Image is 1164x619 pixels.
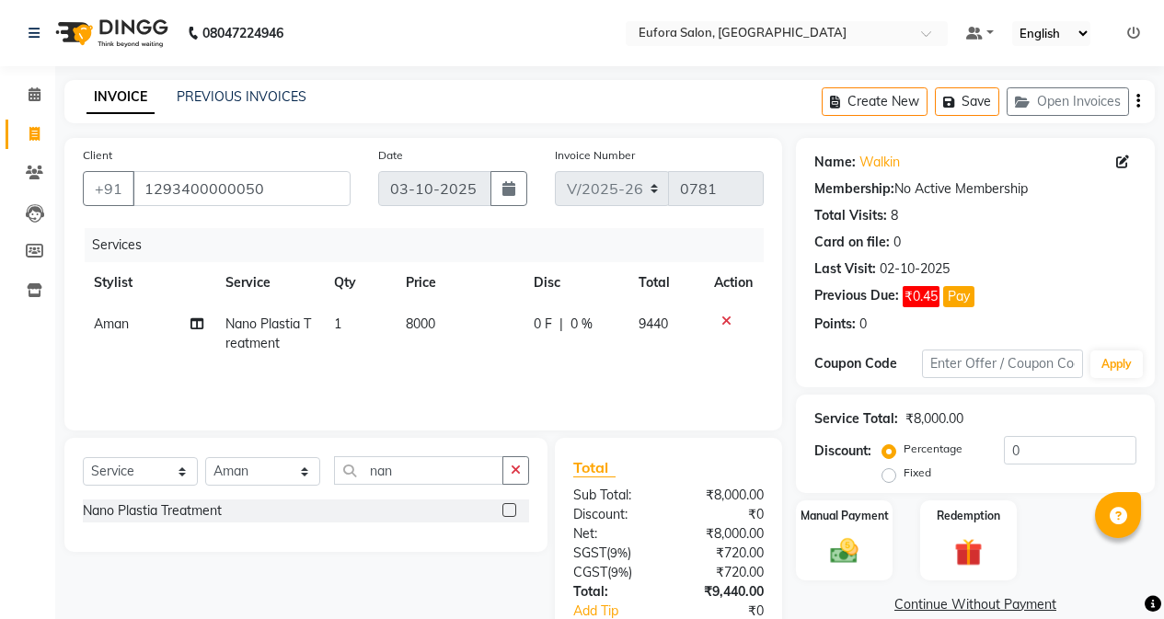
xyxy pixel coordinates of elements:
label: Redemption [937,508,1000,524]
div: 02-10-2025 [880,259,950,279]
div: Total Visits: [814,206,887,225]
th: Service [214,262,322,304]
img: _gift.svg [946,535,991,569]
div: Points: [814,315,856,334]
span: 9% [611,565,628,579]
div: Card on file: [814,233,890,252]
div: Membership: [814,179,894,199]
span: 8000 [406,315,435,332]
span: Aman [94,315,129,332]
a: Walkin [859,153,900,172]
span: 9440 [639,315,668,332]
div: Total: [559,582,669,602]
div: Coupon Code [814,354,922,373]
span: Nano Plastia Treatment [225,315,311,351]
th: Total [628,262,703,304]
span: SGST [573,544,606,561]
th: Qty [323,262,395,304]
div: ₹9,440.00 [668,582,778,602]
th: Price [395,262,523,304]
a: Continue Without Payment [800,595,1151,614]
div: Nano Plastia Treatment [83,501,222,521]
div: Net: [559,524,669,544]
th: Disc [523,262,628,304]
div: Services [85,228,778,262]
button: Open Invoices [1007,87,1129,116]
a: INVOICE [86,81,155,114]
label: Percentage [904,441,962,457]
button: Create New [822,87,928,116]
span: 0 F [534,315,552,334]
div: Service Total: [814,409,898,429]
button: Apply [1090,350,1143,378]
div: Last Visit: [814,259,876,279]
span: CGST [573,564,607,580]
div: ₹720.00 [668,563,778,582]
span: Total [573,458,616,477]
div: ₹0 [668,505,778,524]
div: Discount: [814,441,871,461]
button: Pay [943,286,974,307]
span: 9% [610,545,628,560]
div: Sub Total: [559,486,669,505]
th: Action [703,262,764,304]
div: 0 [893,233,901,252]
input: Search by Name/Mobile/Email/Code [133,171,351,206]
div: Name: [814,153,856,172]
div: ( ) [559,563,669,582]
div: Previous Due: [814,286,899,307]
label: Client [83,147,112,164]
span: ₹0.45 [903,286,939,307]
div: ₹8,000.00 [668,486,778,505]
span: 1 [334,315,341,332]
div: 0 [859,315,867,334]
b: 08047224946 [202,7,283,59]
label: Fixed [904,464,931,481]
a: PREVIOUS INVOICES [177,88,306,105]
div: 8 [891,206,898,225]
span: | [559,315,563,334]
input: Enter Offer / Coupon Code [922,350,1083,378]
div: Discount: [559,505,669,524]
div: ( ) [559,544,669,563]
label: Manual Payment [801,508,889,524]
label: Date [378,147,403,164]
input: Search or Scan [334,456,503,485]
label: Invoice Number [555,147,635,164]
div: ₹8,000.00 [668,524,778,544]
div: ₹8,000.00 [905,409,963,429]
th: Stylist [83,262,214,304]
div: ₹720.00 [668,544,778,563]
span: 0 % [570,315,593,334]
img: _cash.svg [822,535,867,567]
div: No Active Membership [814,179,1136,199]
img: logo [47,7,173,59]
button: Save [935,87,999,116]
button: +91 [83,171,134,206]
